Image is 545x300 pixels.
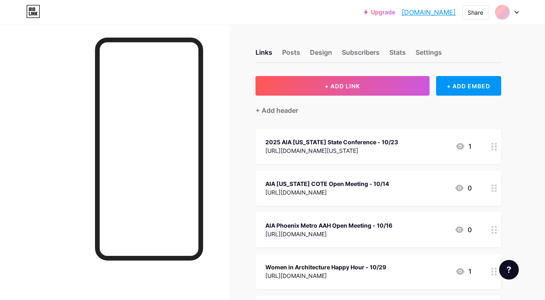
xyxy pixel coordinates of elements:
[265,230,392,238] div: [URL][DOMAIN_NAME]
[265,188,389,197] div: [URL][DOMAIN_NAME]
[416,47,442,62] div: Settings
[455,225,472,235] div: 0
[325,83,360,90] span: + ADD LINK
[310,47,332,62] div: Design
[455,141,472,151] div: 1
[455,266,472,276] div: 1
[468,8,483,17] div: Share
[389,47,406,62] div: Stats
[265,271,386,280] div: [URL][DOMAIN_NAME]
[265,221,392,230] div: AIA Phoenix Metro AAH Open Meeting - 10/16
[265,138,398,146] div: 2025 AIA [US_STATE] State Conference - 10/23
[265,146,398,155] div: [URL][DOMAIN_NAME][US_STATE]
[282,47,300,62] div: Posts
[455,183,472,193] div: 0
[265,179,389,188] div: AIA [US_STATE] COTE Open Meeting - 10/14
[342,47,380,62] div: Subscribers
[364,9,395,16] a: Upgrade
[256,47,272,62] div: Links
[436,76,501,96] div: + ADD EMBED
[402,7,456,17] a: [DOMAIN_NAME]
[256,105,298,115] div: + Add header
[256,76,430,96] button: + ADD LINK
[265,263,386,271] div: Women in Architecture Happy Hour - 10/29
